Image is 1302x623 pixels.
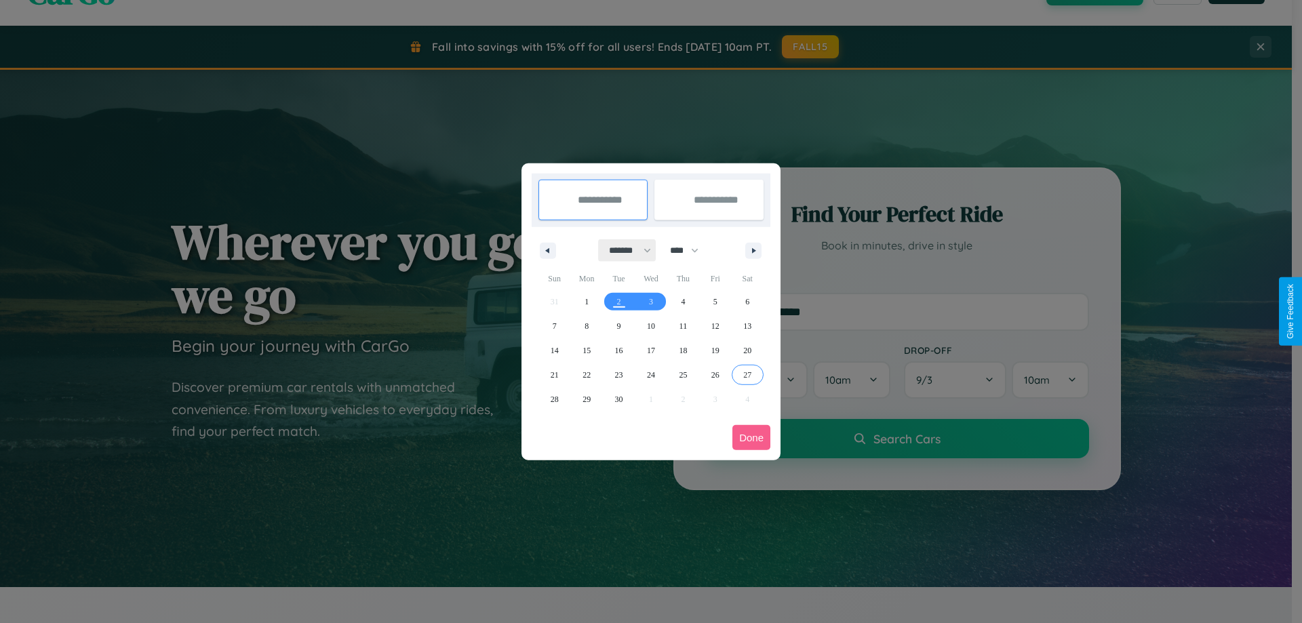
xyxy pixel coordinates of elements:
span: 20 [743,338,751,363]
span: Wed [635,268,667,289]
button: 7 [538,314,570,338]
button: 29 [570,387,602,411]
span: Sun [538,268,570,289]
span: 19 [711,338,719,363]
div: Give Feedback [1286,284,1295,339]
span: 21 [551,363,559,387]
button: 18 [667,338,699,363]
span: 2 [617,289,621,314]
span: 12 [711,314,719,338]
button: 5 [699,289,731,314]
button: Done [732,425,770,450]
button: 11 [667,314,699,338]
span: Tue [603,268,635,289]
button: 1 [570,289,602,314]
span: 5 [713,289,717,314]
button: 30 [603,387,635,411]
button: 23 [603,363,635,387]
span: Sat [732,268,764,289]
span: 6 [745,289,749,314]
button: 8 [570,314,602,338]
span: 1 [585,289,589,314]
button: 19 [699,338,731,363]
button: 15 [570,338,602,363]
span: Thu [667,268,699,289]
span: 7 [553,314,557,338]
button: 26 [699,363,731,387]
span: Fri [699,268,731,289]
span: Mon [570,268,602,289]
span: 3 [649,289,653,314]
span: 25 [679,363,687,387]
button: 25 [667,363,699,387]
button: 12 [699,314,731,338]
button: 27 [732,363,764,387]
button: 28 [538,387,570,411]
span: 30 [615,387,623,411]
span: 8 [585,314,589,338]
button: 3 [635,289,667,314]
span: 24 [647,363,655,387]
span: 17 [647,338,655,363]
span: 22 [583,363,591,387]
span: 16 [615,338,623,363]
span: 13 [743,314,751,338]
span: 9 [617,314,621,338]
button: 6 [732,289,764,314]
button: 13 [732,314,764,338]
span: 23 [615,363,623,387]
span: 11 [679,314,688,338]
span: 27 [743,363,751,387]
button: 17 [635,338,667,363]
button: 14 [538,338,570,363]
button: 10 [635,314,667,338]
button: 24 [635,363,667,387]
span: 15 [583,338,591,363]
button: 22 [570,363,602,387]
span: 4 [681,289,685,314]
button: 20 [732,338,764,363]
span: 10 [647,314,655,338]
span: 18 [679,338,687,363]
button: 4 [667,289,699,314]
button: 2 [603,289,635,314]
span: 28 [551,387,559,411]
span: 26 [711,363,719,387]
button: 16 [603,338,635,363]
span: 14 [551,338,559,363]
span: 29 [583,387,591,411]
button: 21 [538,363,570,387]
button: 9 [603,314,635,338]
